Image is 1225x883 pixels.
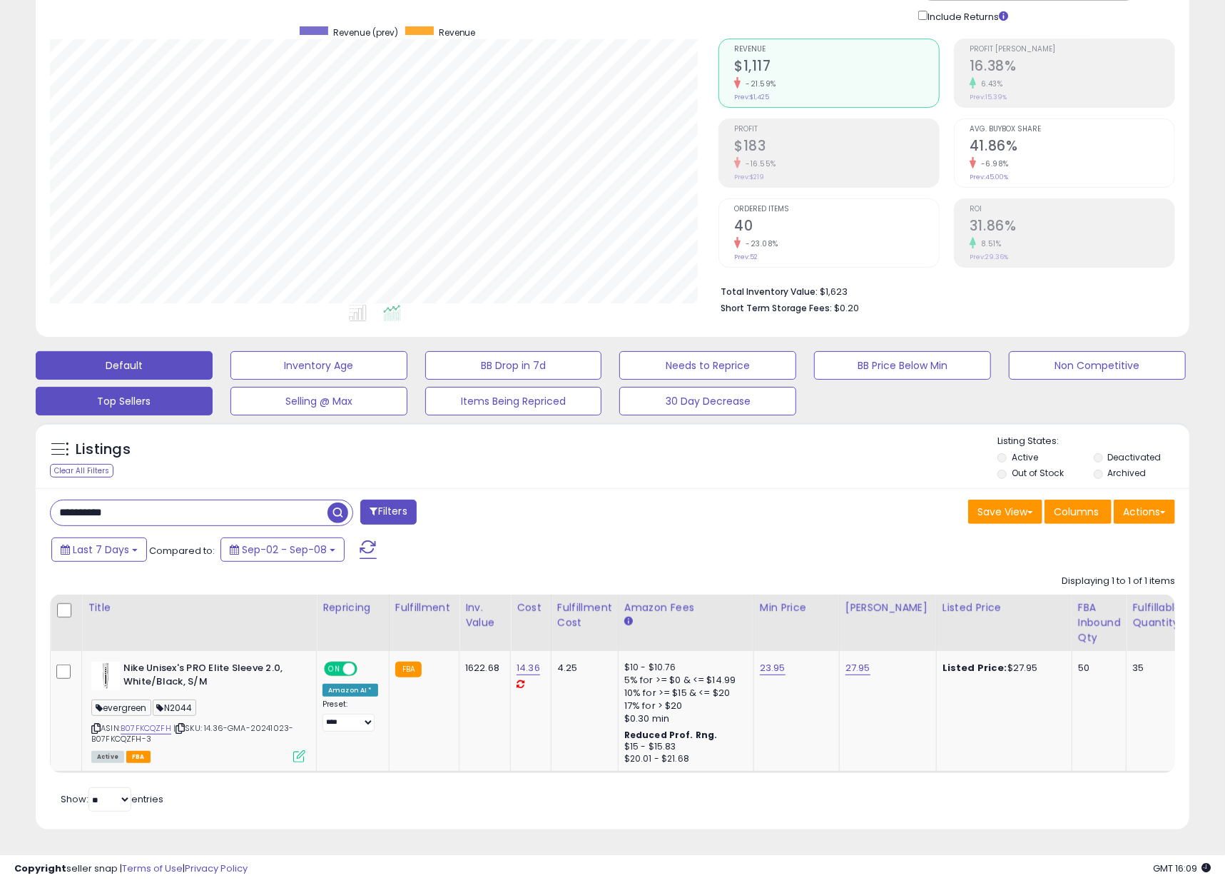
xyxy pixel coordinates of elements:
[970,58,1174,77] h2: 16.38%
[619,351,796,380] button: Needs to Reprice
[760,600,833,615] div: Min Price
[734,93,769,101] small: Prev: $1,425
[557,600,612,630] div: Fulfillment Cost
[1078,600,1121,645] div: FBA inbound Qty
[721,282,1164,299] li: $1,623
[220,538,345,562] button: Sep-02 - Sep-08
[970,173,1008,181] small: Prev: 45.00%
[1108,451,1162,463] label: Deactivated
[36,351,213,380] button: Default
[465,600,504,630] div: Inv. value
[624,712,743,725] div: $0.30 min
[1078,662,1116,675] div: 50
[970,218,1174,237] h2: 31.86%
[322,600,383,615] div: Repricing
[624,674,743,687] div: 5% for >= $0 & <= $14.99
[734,218,939,237] h2: 40
[91,722,293,744] span: | SKU: 14.36-GMA-20241023-B07FKCQZFH-3
[1012,467,1064,479] label: Out of Stock
[741,158,776,169] small: -16.55%
[517,661,540,675] a: 14.36
[51,538,147,562] button: Last 7 Days
[1009,351,1186,380] button: Non Competitive
[73,543,129,557] span: Last 7 Days
[624,700,743,712] div: 17% for > $20
[36,387,213,415] button: Top Sellers
[734,46,939,54] span: Revenue
[333,26,398,39] span: Revenue (prev)
[942,600,1066,615] div: Listed Price
[734,126,939,133] span: Profit
[395,600,453,615] div: Fulfillment
[970,253,1008,261] small: Prev: 29.36%
[624,729,718,741] b: Reduced Prof. Rng.
[149,544,215,557] span: Compared to:
[845,661,870,675] a: 27.95
[1054,505,1099,519] span: Columns
[123,662,297,692] b: Nike Unisex's PRO Elite Sleeve 2.0, White/Black, S/M
[126,751,151,763] span: FBA
[734,58,939,77] h2: $1,117
[153,700,197,716] span: N2044
[121,722,171,735] a: B07FKCQZFH
[91,662,305,761] div: ASIN:
[360,500,416,525] button: Filters
[355,663,378,675] span: OFF
[425,387,602,415] button: Items Being Repriced
[395,662,422,677] small: FBA
[230,387,407,415] button: Selling @ Max
[1132,600,1181,630] div: Fulfillable Quantity
[624,687,743,700] div: 10% for >= $15 & <= $20
[557,662,607,675] div: 4.25
[624,615,633,628] small: Amazon Fees.
[970,93,1007,101] small: Prev: 15.39%
[465,662,499,675] div: 1622.68
[976,238,1002,249] small: 8.51%
[741,238,778,249] small: -23.08%
[942,662,1061,675] div: $27.95
[976,79,1003,89] small: 6.43%
[721,286,818,298] b: Total Inventory Value:
[845,600,930,615] div: [PERSON_NAME]
[734,138,939,157] h2: $183
[942,661,1007,675] b: Listed Price:
[88,600,310,615] div: Title
[624,600,748,615] div: Amazon Fees
[1044,500,1112,524] button: Columns
[322,700,378,732] div: Preset:
[322,684,378,697] div: Amazon AI *
[50,464,113,478] div: Clear All Filters
[425,351,602,380] button: BB Drop in 7d
[734,173,764,181] small: Prev: $219
[439,26,476,39] span: Revenue
[242,543,327,557] span: Sep-02 - Sep-08
[976,158,1009,169] small: -6.98%
[1108,467,1147,479] label: Archived
[997,435,1189,448] p: Listing States:
[1114,500,1175,524] button: Actions
[1153,862,1211,875] span: 2025-09-16 16:09 GMT
[814,351,991,380] button: BB Price Below Min
[970,126,1174,133] span: Avg. Buybox Share
[624,662,743,674] div: $10 - $10.76
[517,600,545,615] div: Cost
[970,206,1174,213] span: ROI
[1132,662,1176,675] div: 35
[970,138,1174,157] h2: 41.86%
[734,253,758,261] small: Prev: 52
[624,741,743,753] div: $15 - $15.83
[760,661,786,675] a: 23.95
[61,792,163,806] span: Show: entries
[741,79,776,89] small: -21.59%
[734,206,939,213] span: Ordered Items
[91,662,120,690] img: 31W-UtOVCpL._SL40_.jpg
[970,46,1174,54] span: Profit [PERSON_NAME]
[721,302,832,314] b: Short Term Storage Fees:
[91,751,124,763] span: All listings currently available for purchase on Amazon
[91,700,151,716] span: evergreen
[908,8,1025,24] div: Include Returns
[14,862,66,875] strong: Copyright
[624,753,743,765] div: $20.01 - $21.68
[968,500,1042,524] button: Save View
[1062,575,1175,588] div: Displaying 1 to 1 of 1 items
